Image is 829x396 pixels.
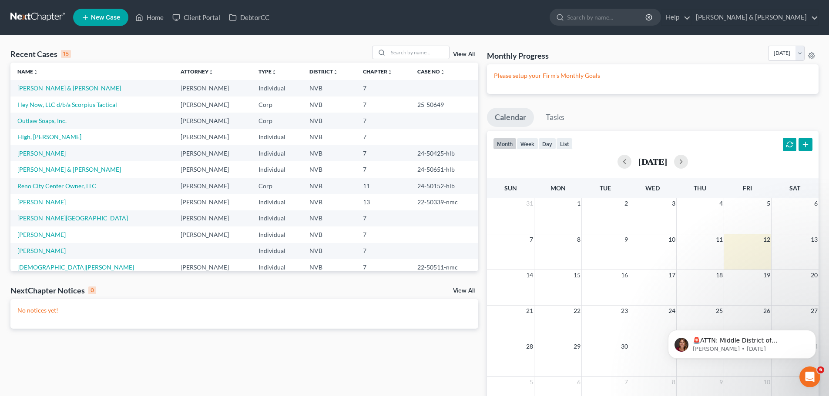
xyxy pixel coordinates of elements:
a: [PERSON_NAME] [17,150,66,157]
td: NVB [302,80,356,96]
span: Fri [743,184,752,192]
i: unfold_more [387,70,393,75]
td: [PERSON_NAME] [174,145,252,161]
td: 7 [356,145,410,161]
span: 9 [718,377,724,387]
a: High, [PERSON_NAME] [17,133,81,140]
td: [PERSON_NAME] [174,210,252,226]
td: 25-50649 [410,97,478,113]
td: [PERSON_NAME] [174,178,252,194]
td: NVB [302,113,356,129]
span: Tue [600,184,611,192]
span: 13 [810,234,819,245]
span: Sun [504,184,517,192]
td: Individual [252,210,302,226]
td: [PERSON_NAME] [174,259,252,275]
td: 24-50152-hlb [410,178,478,194]
a: Hey Now, LLC d/b/a Scorpius Tactical [17,101,117,108]
span: 8 [671,377,676,387]
a: Home [131,10,168,25]
a: [PERSON_NAME][GEOGRAPHIC_DATA] [17,214,128,222]
td: NVB [302,243,356,259]
a: [PERSON_NAME] [17,247,66,254]
span: Wed [645,184,660,192]
span: 31 [525,198,534,209]
td: Individual [252,194,302,210]
td: NVB [302,161,356,177]
td: [PERSON_NAME] [174,129,252,145]
div: Recent Cases [10,49,71,59]
td: NVB [302,178,356,194]
span: 24 [668,306,676,316]
td: 7 [356,113,410,129]
span: 26 [762,306,771,316]
td: NVB [302,210,356,226]
h3: Monthly Progress [487,50,549,61]
td: [PERSON_NAME] [174,161,252,177]
div: NextChapter Notices [10,285,96,296]
span: 1 [576,198,581,209]
a: [PERSON_NAME] & [PERSON_NAME] [17,166,121,173]
span: Thu [694,184,706,192]
td: NVB [302,259,356,275]
a: Outlaw Soaps, Inc. [17,117,67,124]
span: 14 [525,270,534,280]
span: 10 [668,234,676,245]
span: 29 [573,341,581,352]
a: Chapterunfold_more [363,68,393,75]
td: [PERSON_NAME] [174,194,252,210]
span: 4 [718,198,724,209]
td: Individual [252,129,302,145]
span: Mon [550,184,566,192]
a: [PERSON_NAME] & [PERSON_NAME] [17,84,121,92]
span: 19 [762,270,771,280]
a: Help [661,10,691,25]
button: month [493,138,517,150]
button: week [517,138,538,150]
a: DebtorCC [225,10,274,25]
i: unfold_more [333,70,338,75]
span: 22 [573,306,581,316]
a: View All [453,51,475,57]
a: Calendar [487,108,534,127]
span: 20 [810,270,819,280]
a: Districtunfold_more [309,68,338,75]
td: 11 [356,178,410,194]
i: unfold_more [440,70,445,75]
span: 27 [810,306,819,316]
span: 8 [576,234,581,245]
td: Individual [252,226,302,243]
td: [PERSON_NAME] [174,113,252,129]
td: 7 [356,161,410,177]
td: 7 [356,80,410,96]
span: 17 [668,270,676,280]
td: Individual [252,145,302,161]
button: day [538,138,556,150]
span: 7 [529,234,534,245]
td: 7 [356,243,410,259]
td: Individual [252,243,302,259]
td: 7 [356,129,410,145]
iframe: Intercom live chat [799,366,820,387]
a: [PERSON_NAME] & [PERSON_NAME] [691,10,818,25]
input: Search by name... [388,46,449,59]
span: 9 [624,234,629,245]
span: 25 [715,306,724,316]
span: 11 [715,234,724,245]
a: Case Nounfold_more [417,68,445,75]
span: 6 [576,377,581,387]
span: 6 [813,198,819,209]
span: 6 [817,366,824,373]
span: 7 [624,377,629,387]
span: 12 [762,234,771,245]
td: 7 [356,226,410,243]
span: 18 [715,270,724,280]
td: 24-50425-hlb [410,145,478,161]
td: 24-50651-hlb [410,161,478,177]
span: 15 [573,270,581,280]
td: 7 [356,97,410,113]
a: Typeunfold_more [258,68,277,75]
span: 30 [620,341,629,352]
